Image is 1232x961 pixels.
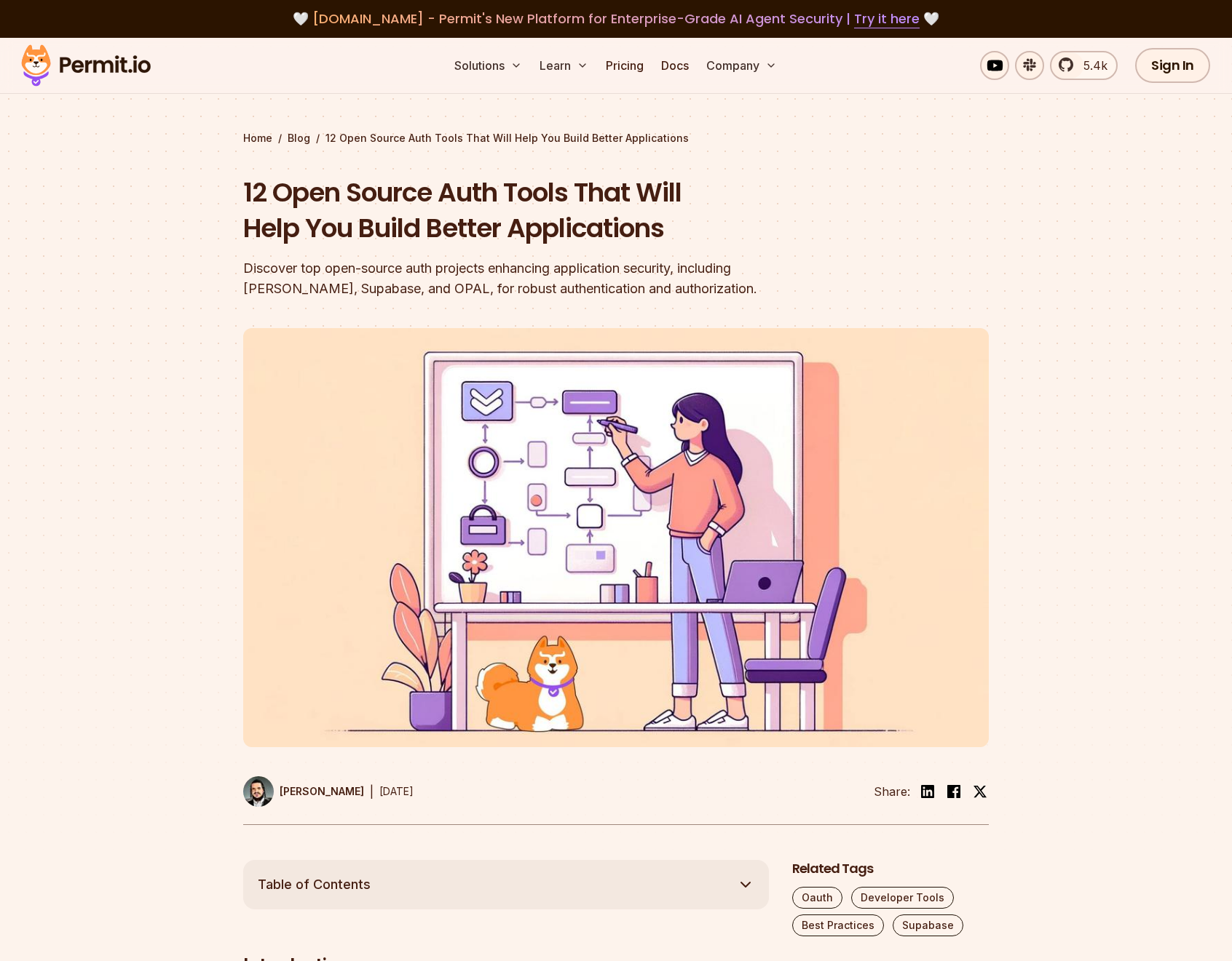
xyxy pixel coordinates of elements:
[243,131,989,145] div: / /
[243,131,272,145] a: Home
[893,914,963,936] a: Supabase
[945,783,963,800] img: facebook
[35,9,1197,29] div: 🤍 🤍
[534,51,594,80] button: Learn
[851,887,954,909] a: Developer Tools
[973,784,987,799] img: twitter
[792,860,989,878] h2: Related Tags
[792,887,842,909] a: Oauth
[700,51,783,80] button: Company
[874,783,910,800] li: Share:
[792,914,884,936] a: Best Practices
[280,784,364,799] p: [PERSON_NAME]
[379,785,414,797] time: [DATE]
[288,131,310,145] a: Blog
[312,9,920,28] span: [DOMAIN_NAME] - Permit's New Platform for Enterprise-Grade AI Agent Security |
[370,783,374,800] div: |
[600,51,649,80] a: Pricing
[854,9,920,28] a: Try it here
[1075,57,1107,74] span: 5.4k
[243,175,802,247] h1: 12 Open Source Auth Tools That Will Help You Build Better Applications
[1135,48,1210,83] a: Sign In
[1050,51,1118,80] a: 5.4k
[243,258,802,299] div: Discover top open-source auth projects enhancing application security, including [PERSON_NAME], S...
[243,776,364,807] a: [PERSON_NAME]
[243,328,989,747] img: 12 Open Source Auth Tools That Will Help You Build Better Applications
[919,783,936,800] img: linkedin
[15,41,157,90] img: Permit logo
[243,776,274,807] img: Gabriel L. Manor
[243,860,769,909] button: Table of Contents
[655,51,695,80] a: Docs
[449,51,528,80] button: Solutions
[258,874,371,895] span: Table of Contents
